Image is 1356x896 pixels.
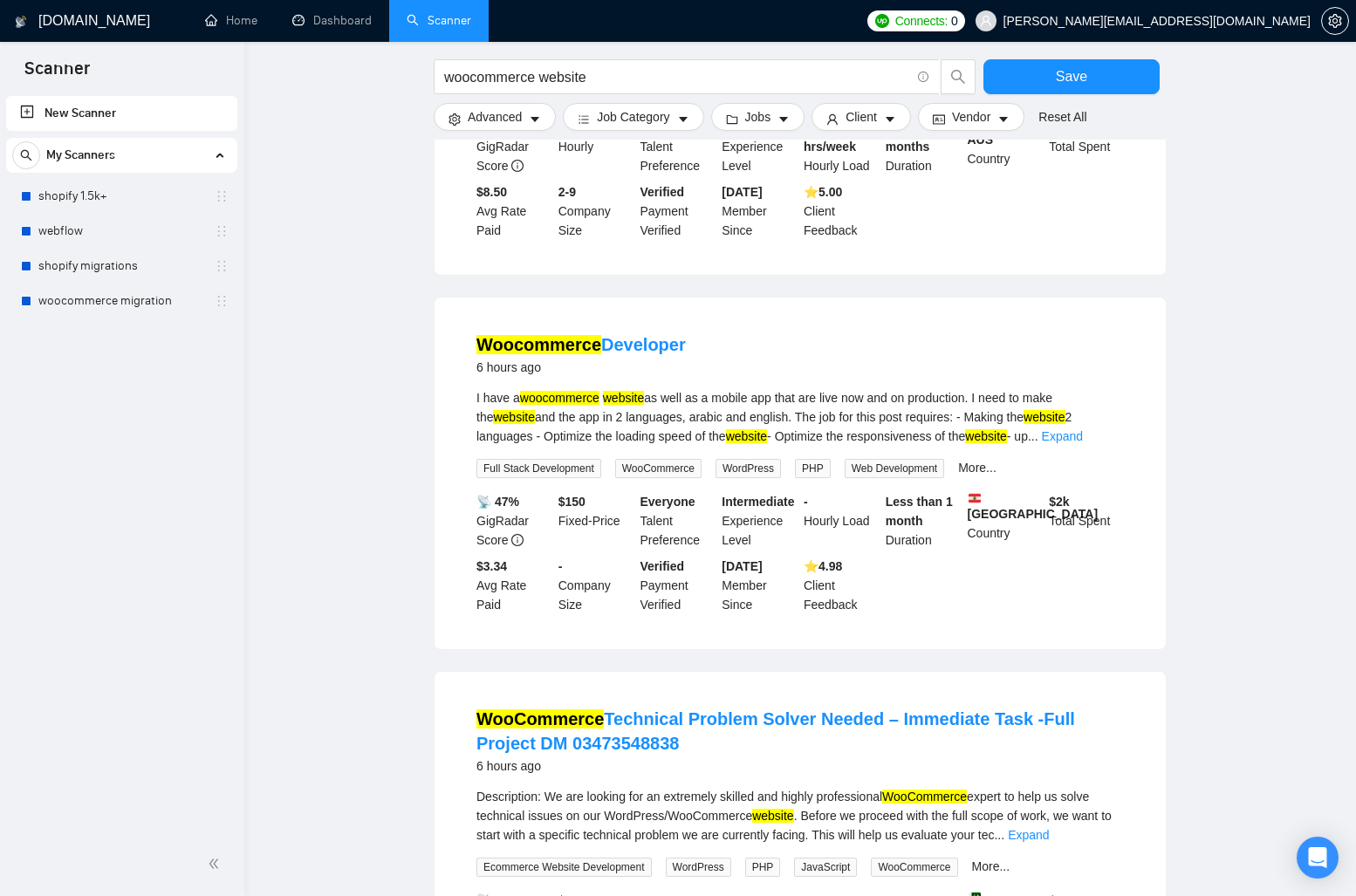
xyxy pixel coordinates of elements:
span: Full Stack Development [476,459,601,478]
mark: website [726,429,767,443]
div: Talent Preference [637,492,719,550]
span: info-circle [511,534,524,546]
mark: website [493,410,534,424]
div: Experience Level [718,118,800,175]
div: Client Feedback [800,182,882,240]
div: Talent Preference [637,118,719,175]
div: Fixed-Price [555,492,637,550]
span: ... [1028,429,1038,443]
a: WooCommerceTechnical Problem Solver Needed – Immediate Task -Full Project DM 03473548838 [476,709,1075,753]
input: Search Freelance Jobs... [444,66,910,88]
li: My Scanners [6,138,237,318]
b: $3.34 [476,559,507,573]
div: Company Size [555,557,637,614]
a: More... [958,461,996,475]
b: Verified [640,559,685,573]
a: shopify 1.5k+ [38,179,204,214]
b: - [558,559,563,573]
b: - [804,495,808,509]
span: JavaScript [794,858,857,877]
span: Web Development [845,459,945,478]
span: folder [726,113,738,126]
img: logo [15,8,27,36]
a: Reset All [1038,107,1086,127]
span: bars [578,113,590,126]
span: 0 [951,11,958,31]
div: Company Size [555,182,637,240]
a: Expand [1042,429,1083,443]
span: search [13,149,39,161]
span: holder [215,259,229,273]
b: [DATE] [722,185,762,199]
span: ... [994,828,1004,842]
a: dashboardDashboard [292,13,372,28]
img: upwork-logo.png [875,14,889,28]
span: setting [449,113,461,126]
div: Hourly Load [800,118,882,175]
span: Ecommerce Website Development [476,858,652,877]
div: Avg Rate Paid [473,182,555,240]
mark: WooCommerce [476,709,604,728]
div: Duration [882,492,964,550]
a: More... [972,859,1010,873]
button: search [12,141,40,169]
div: Avg Rate Paid [473,557,555,614]
span: Jobs [745,107,771,127]
b: Less than 1 month [886,495,953,528]
span: PHP [795,459,831,478]
b: [DATE] [722,559,762,573]
span: Scanner [10,56,104,92]
span: WooCommerce [615,459,702,478]
span: user [980,15,992,27]
b: $8.50 [476,185,507,199]
b: Verified [640,185,685,199]
div: 6 hours ago [476,756,1124,776]
span: Vendor [952,107,990,127]
b: ⭐️ 5.00 [804,185,842,199]
div: Total Spent [1045,118,1127,175]
span: PHP [745,858,781,877]
a: homeHome [205,13,257,28]
div: GigRadar Score [473,492,555,550]
a: shopify migrations [38,249,204,284]
span: My Scanners [46,138,115,173]
div: Client Feedback [800,557,882,614]
span: Client [846,107,877,127]
span: WordPress [666,858,731,877]
span: search [942,69,975,85]
div: Payment Verified [637,557,719,614]
span: caret-down [997,113,1010,126]
a: woocommerce migration [38,284,204,318]
div: Duration [882,118,964,175]
button: userClientcaret-down [812,103,911,131]
a: setting [1321,14,1349,28]
span: caret-down [884,113,896,126]
mark: website [752,809,793,823]
div: Open Intercom Messenger [1297,837,1339,879]
a: New Scanner [20,96,223,131]
a: WoocommerceDeveloper [476,335,686,354]
span: caret-down [677,113,689,126]
span: user [826,113,839,126]
button: setting [1321,7,1349,35]
b: $ 2k [1049,495,1069,509]
div: Experience Level [718,492,800,550]
mark: website [603,391,644,405]
span: info-circle [511,160,524,172]
mark: website [1024,410,1065,424]
b: $ 150 [558,495,586,509]
span: WordPress [716,459,781,478]
button: idcardVendorcaret-down [918,103,1024,131]
b: 📡 47% [476,495,519,509]
b: Everyone [640,495,695,509]
div: Member Since [718,182,800,240]
b: ⭐️ 4.98 [804,559,842,573]
mark: WooCommerce [882,790,967,804]
b: [GEOGRAPHIC_DATA] [968,492,1099,521]
div: Payment Verified [637,182,719,240]
button: folderJobscaret-down [711,103,805,131]
div: 6 hours ago [476,357,686,378]
div: Country [964,492,1046,550]
div: Member Since [718,557,800,614]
